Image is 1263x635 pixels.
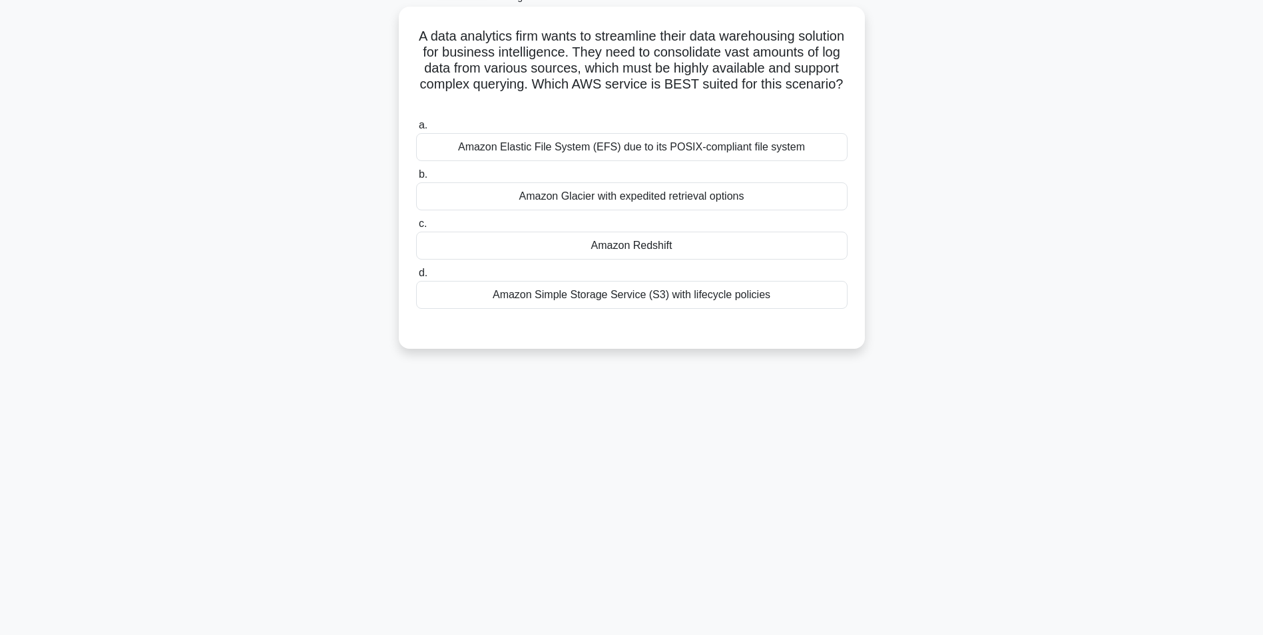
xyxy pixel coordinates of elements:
span: c. [419,218,427,229]
div: Amazon Redshift [416,232,848,260]
span: a. [419,119,427,130]
span: b. [419,168,427,180]
span: d. [419,267,427,278]
div: Amazon Simple Storage Service (S3) with lifecycle policies [416,281,848,309]
div: Amazon Elastic File System (EFS) due to its POSIX-compliant file system [416,133,848,161]
h5: A data analytics firm wants to streamline their data warehousing solution for business intelligen... [415,28,849,109]
div: Amazon Glacier with expedited retrieval options [416,182,848,210]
